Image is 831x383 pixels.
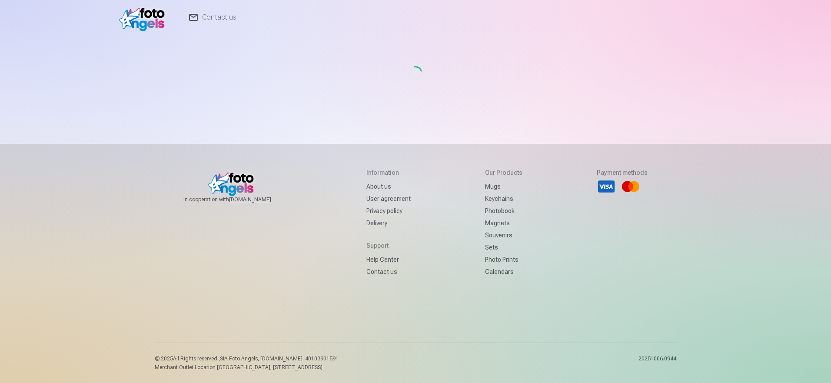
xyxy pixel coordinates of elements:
h5: Support [366,241,411,250]
a: Help Center [366,253,411,266]
h5: Payment methods [597,168,648,177]
p: 20251006.0944 [638,355,676,371]
a: Privacy policy [366,205,411,217]
a: Delivery [366,217,411,229]
a: [DOMAIN_NAME] [229,196,292,203]
li: Visa [597,177,616,196]
a: User agreement [366,193,411,205]
span: In cooperation with [183,196,292,203]
a: Keychains [485,193,522,205]
a: Photobook [485,205,522,217]
a: Calendars [485,266,522,278]
a: Mugs [485,180,522,193]
a: Magnets [485,217,522,229]
img: /fa1 [119,3,169,31]
a: Sets [485,241,522,253]
a: Contact us [366,266,411,278]
li: Mastercard [621,177,640,196]
span: SIA Foto Angels, [DOMAIN_NAME]. 40103901591 [220,356,339,362]
a: Souvenirs [485,229,522,241]
p: © 2025 All Rights reserved. , [155,355,339,362]
a: About us [366,180,411,193]
p: Merchant Outlet Location [GEOGRAPHIC_DATA], [STREET_ADDRESS] [155,364,339,371]
a: Photo prints [485,253,522,266]
h5: Our products [485,168,522,177]
h5: Information [366,168,411,177]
